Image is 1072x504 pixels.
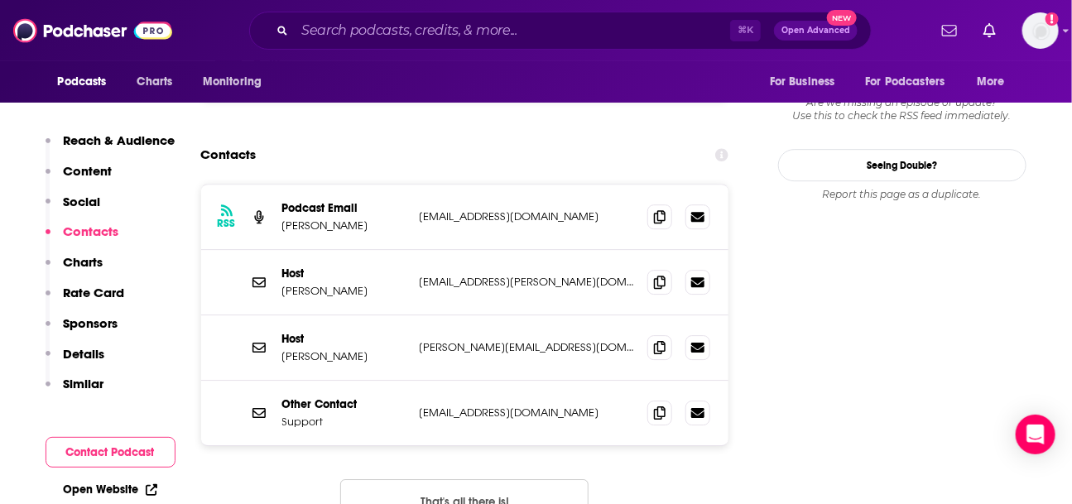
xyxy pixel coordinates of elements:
[282,201,406,215] p: Podcast Email
[282,349,406,363] p: [PERSON_NAME]
[420,209,635,223] p: [EMAIL_ADDRESS][DOMAIN_NAME]
[1022,12,1059,49] button: Show profile menu
[201,139,257,170] h2: Contacts
[46,285,125,315] button: Rate Card
[774,21,858,41] button: Open AdvancedNew
[282,266,406,281] p: Host
[730,20,761,41] span: ⌘ K
[1016,415,1055,454] div: Open Intercom Messenger
[13,15,172,46] img: Podchaser - Follow, Share and Rate Podcasts
[778,96,1026,122] div: Are we missing an episode or update? Use this to check the RSS feed immediately.
[46,346,105,377] button: Details
[64,163,113,179] p: Content
[770,70,835,94] span: For Business
[282,397,406,411] p: Other Contact
[282,218,406,233] p: [PERSON_NAME]
[64,315,118,331] p: Sponsors
[46,66,128,98] button: open menu
[46,254,103,285] button: Charts
[64,223,119,239] p: Contacts
[46,194,101,224] button: Social
[46,437,175,468] button: Contact Podcast
[295,17,730,44] input: Search podcasts, credits, & more...
[127,66,183,98] a: Charts
[203,70,262,94] span: Monitoring
[855,66,969,98] button: open menu
[249,12,872,50] div: Search podcasts, credits, & more...
[137,70,173,94] span: Charts
[866,70,945,94] span: For Podcasters
[827,10,857,26] span: New
[58,70,107,94] span: Podcasts
[420,275,635,289] p: [EMAIL_ADDRESS][PERSON_NAME][DOMAIN_NAME]
[218,217,236,230] h3: RSS
[778,149,1026,181] a: Seeing Double?
[282,284,406,298] p: [PERSON_NAME]
[420,340,635,354] p: [PERSON_NAME][EMAIL_ADDRESS][DOMAIN_NAME]
[965,66,1026,98] button: open menu
[781,26,850,35] span: Open Advanced
[420,406,635,420] p: [EMAIL_ADDRESS][DOMAIN_NAME]
[778,188,1026,201] div: Report this page as a duplicate.
[282,332,406,346] p: Host
[64,285,125,300] p: Rate Card
[46,223,119,254] button: Contacts
[1022,12,1059,49] img: User Profile
[46,376,104,406] button: Similar
[977,17,1002,45] a: Show notifications dropdown
[282,415,406,429] p: Support
[46,315,118,346] button: Sponsors
[935,17,964,45] a: Show notifications dropdown
[64,376,104,391] p: Similar
[64,482,157,497] a: Open Website
[64,254,103,270] p: Charts
[1022,12,1059,49] span: Logged in as christinasburch
[46,132,175,163] button: Reach & Audience
[758,66,856,98] button: open menu
[191,66,283,98] button: open menu
[977,70,1005,94] span: More
[1046,12,1059,26] svg: Add a profile image
[64,132,175,148] p: Reach & Audience
[64,194,101,209] p: Social
[46,163,113,194] button: Content
[64,346,105,362] p: Details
